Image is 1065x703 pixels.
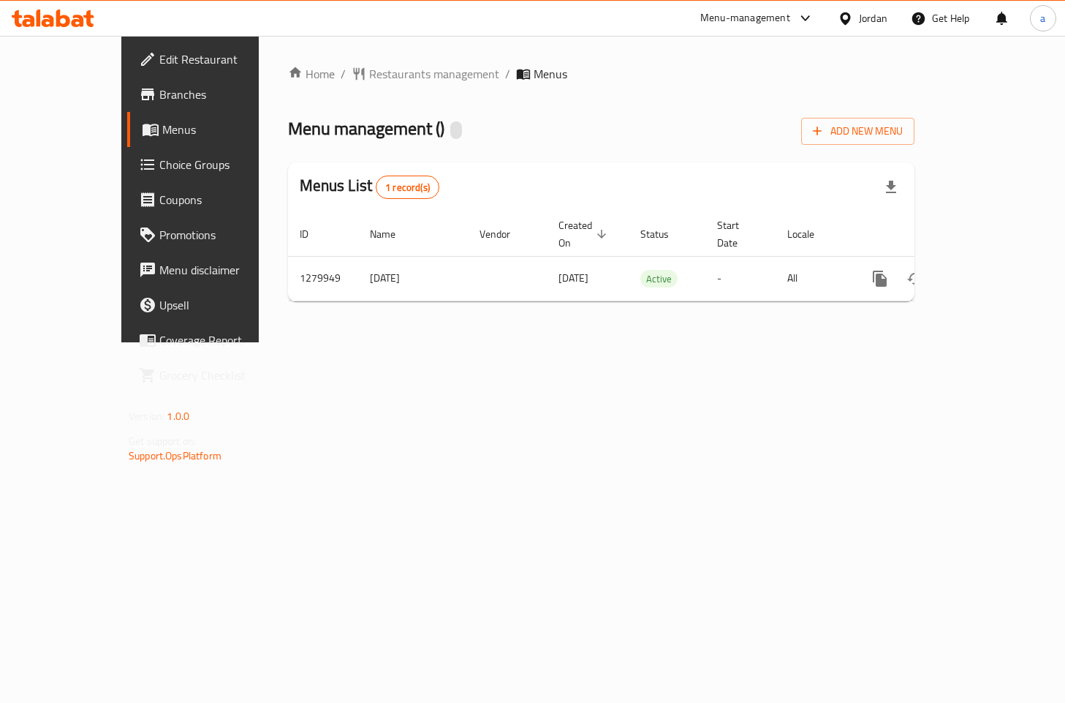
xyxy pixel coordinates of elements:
a: Menus [127,112,299,147]
span: Menus [534,65,567,83]
div: Total records count [376,176,439,199]
h2: Menus List [300,175,439,199]
button: Add New Menu [801,118,914,145]
span: Promotions [159,226,287,244]
nav: breadcrumb [288,65,914,83]
span: Status [640,225,688,243]
span: a [1040,10,1045,26]
span: Version: [129,407,164,426]
span: [DATE] [558,268,588,287]
span: Choice Groups [159,156,287,173]
a: Upsell [127,287,299,323]
a: Promotions [127,217,299,252]
a: Choice Groups [127,147,299,182]
span: Restaurants management [369,65,499,83]
span: Coverage Report [159,331,287,349]
a: Home [288,65,335,83]
span: 1 record(s) [376,181,439,195]
div: Export file [873,170,909,205]
a: Edit Restaurant [127,42,299,77]
td: All [776,256,851,301]
table: enhanced table [288,212,1015,301]
span: 1.0.0 [167,407,189,426]
li: / [341,65,346,83]
a: Coupons [127,182,299,217]
a: Grocery Checklist [127,358,299,393]
a: Support.OpsPlatform [129,446,221,465]
span: Coupons [159,191,287,208]
a: Branches [127,77,299,112]
span: Created On [558,217,611,252]
span: Vendor [480,225,529,243]
td: - [705,256,776,301]
td: 1279949 [288,256,358,301]
span: Branches [159,86,287,103]
span: Locale [787,225,833,243]
a: Menu disclaimer [127,252,299,287]
span: Upsell [159,296,287,314]
span: Active [640,271,678,287]
li: / [505,65,510,83]
div: Jordan [859,10,887,26]
a: Coverage Report [127,323,299,358]
span: Get support on: [129,432,196,451]
button: Change Status [898,261,933,296]
div: Menu-management [700,10,790,27]
div: Active [640,270,678,287]
span: Edit Restaurant [159,50,287,68]
button: more [863,261,898,296]
td: [DATE] [358,256,468,301]
span: Grocery Checklist [159,366,287,384]
span: Start Date [717,217,758,252]
th: Actions [851,212,1015,257]
span: Menu disclaimer [159,261,287,279]
span: Menu management ( ) [288,112,444,145]
span: Menus [162,121,287,138]
span: ID [300,225,327,243]
span: Add New Menu [813,122,903,140]
a: Restaurants management [352,65,499,83]
span: Name [370,225,414,243]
